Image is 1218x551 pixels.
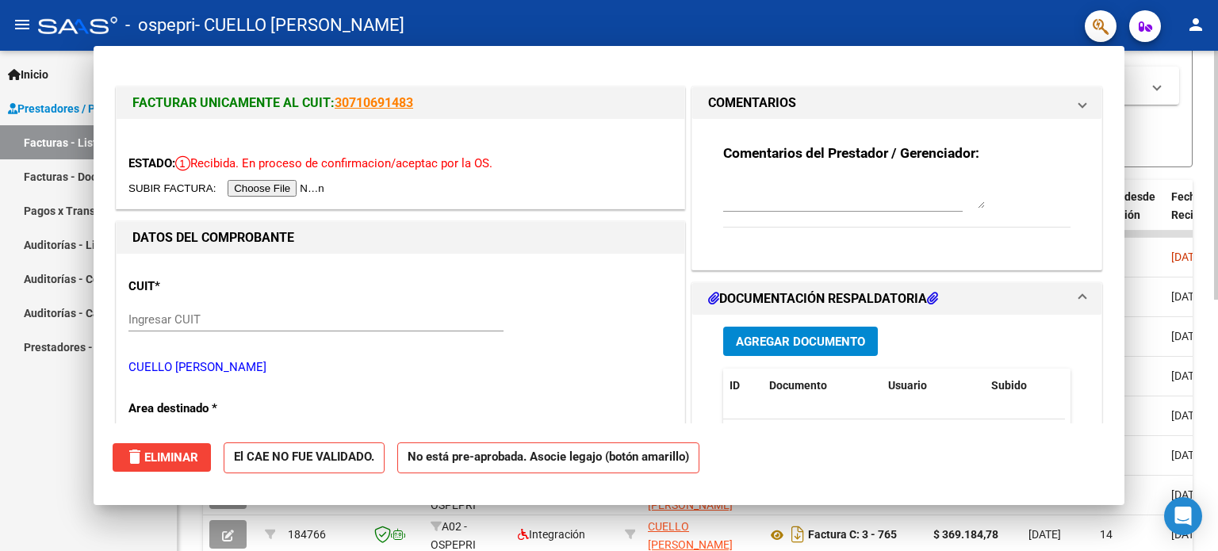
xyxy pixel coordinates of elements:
[933,528,998,541] strong: $ 369.184,78
[808,529,897,541] strong: Factura C: 3 - 765
[288,528,326,541] span: 184766
[175,156,492,170] span: Recibida. En proceso de confirmacion/aceptac por la OS.
[1171,449,1204,461] span: [DATE]
[13,15,32,34] mat-icon: menu
[730,379,740,392] span: ID
[8,100,152,117] span: Prestadores / Proveedores
[113,443,211,472] button: Eliminar
[1100,528,1113,541] span: 14
[882,369,985,403] datatable-header-cell: Usuario
[8,66,48,83] span: Inicio
[128,358,672,377] p: CUELLO [PERSON_NAME]
[736,335,865,349] span: Agregar Documento
[1171,251,1204,263] span: [DATE]
[224,442,385,473] strong: El CAE NO FUE VALIDADO.
[1100,190,1155,221] span: Días desde Emisión
[431,520,476,551] span: A02 - OSPEPRI
[763,369,882,403] datatable-header-cell: Documento
[1064,369,1143,403] datatable-header-cell: Acción
[132,95,335,110] span: FACTURAR UNICAMENTE AL CUIT:
[692,283,1101,315] mat-expansion-panel-header: DOCUMENTACIÓN RESPALDATORIA
[708,289,938,308] h1: DOCUMENTACIÓN RESPALDATORIA
[128,156,175,170] span: ESTADO:
[1171,409,1204,422] span: [DATE]
[648,518,754,551] div: 27321600285
[787,522,808,547] i: Descargar documento
[1028,528,1061,541] span: [DATE]
[708,94,796,113] h1: COMENTARIOS
[1171,488,1204,501] span: [DATE]
[888,379,927,392] span: Usuario
[1171,369,1204,382] span: [DATE]
[991,379,1027,392] span: Subido
[132,230,294,245] strong: DATOS DEL COMPROBANTE
[1171,190,1216,221] span: Fecha Recibido
[723,369,763,403] datatable-header-cell: ID
[128,400,292,418] p: Area destinado *
[335,95,413,110] a: 30710691483
[1164,497,1202,535] div: Open Intercom Messenger
[1094,180,1165,250] datatable-header-cell: Días desde Emisión
[1171,330,1204,342] span: [DATE]
[518,528,585,541] span: Integración
[692,87,1101,119] mat-expansion-panel-header: COMENTARIOS
[692,119,1101,270] div: COMENTARIOS
[397,442,699,473] strong: No está pre-aprobada. Asocie legajo (botón amarillo)
[125,450,198,465] span: Eliminar
[723,327,878,356] button: Agregar Documento
[769,379,827,392] span: Documento
[125,8,195,43] span: - ospepri
[648,520,733,551] span: CUELLO [PERSON_NAME]
[195,8,404,43] span: - CUELLO [PERSON_NAME]
[128,277,292,296] p: CUIT
[723,419,1065,459] div: No data to display
[1171,290,1204,303] span: [DATE]
[723,145,979,161] strong: Comentarios del Prestador / Gerenciador:
[985,369,1064,403] datatable-header-cell: Subido
[1186,15,1205,34] mat-icon: person
[125,447,144,466] mat-icon: delete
